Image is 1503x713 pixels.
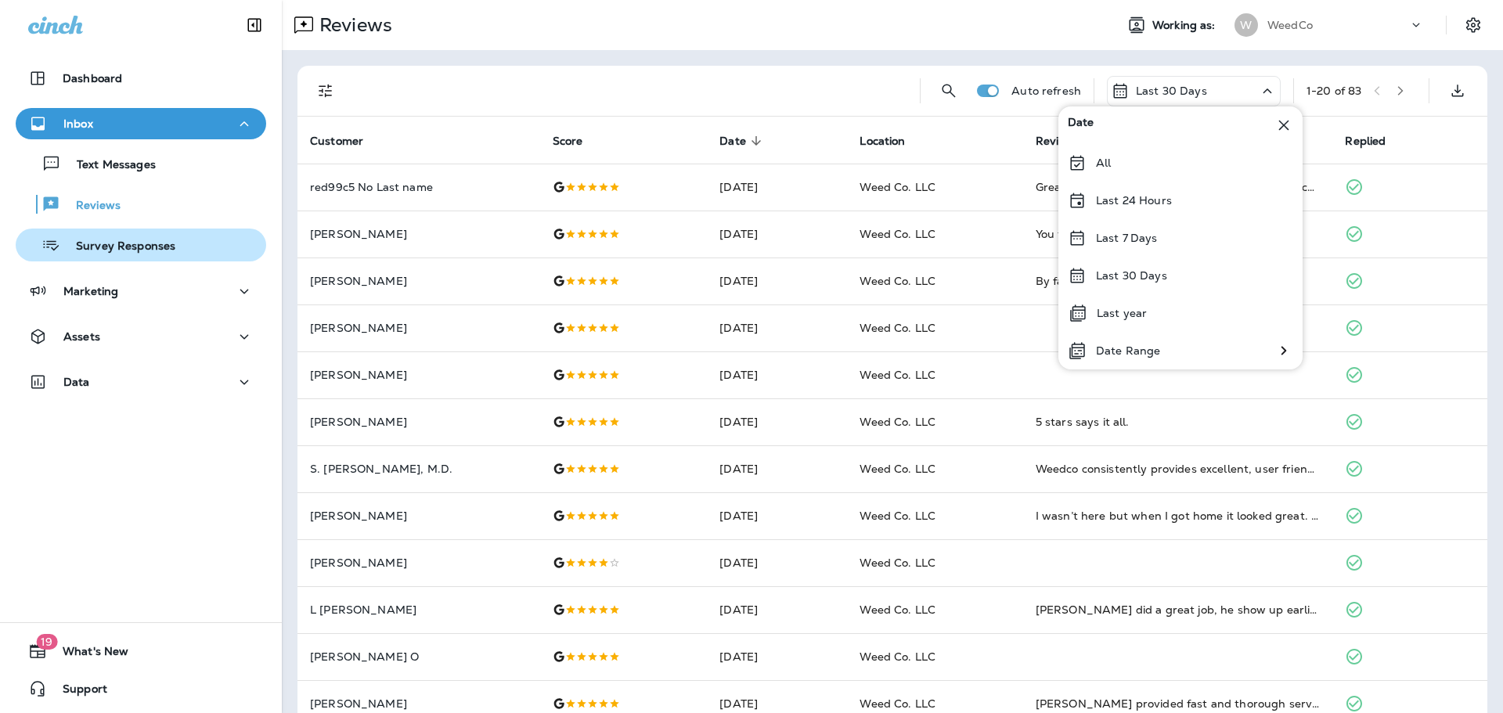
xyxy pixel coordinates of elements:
p: Reviews [60,199,121,214]
p: WeedCo [1267,19,1313,31]
div: I wasn’t here but when I got home it looked great. Thank you for the service. [1036,508,1321,524]
p: [PERSON_NAME] [310,556,528,569]
span: Weed Co. LLC [860,509,935,523]
p: [PERSON_NAME] [310,416,528,428]
span: Support [47,682,107,701]
p: Date Range [1096,344,1160,357]
span: Date [1068,116,1094,135]
p: Dashboard [63,72,122,85]
p: Data [63,376,90,388]
div: 5 stars says it all. [1036,414,1321,430]
span: Score [553,134,604,148]
span: Weed Co. LLC [860,321,935,335]
div: Weedco consistently provides excellent, user friendly weed treatment. [1036,461,1321,477]
td: [DATE] [707,492,847,539]
td: [DATE] [707,539,847,586]
span: Weed Co. LLC [860,368,935,382]
td: [DATE] [707,633,847,680]
p: Reviews [313,13,392,37]
button: Search Reviews [933,75,964,106]
span: Weed Co. LLC [860,227,935,241]
span: Weed Co. LLC [860,603,935,617]
span: Weed Co. LLC [860,697,935,711]
button: Filters [310,75,341,106]
p: L [PERSON_NAME] [310,603,528,616]
div: Iziah provided fast and thorough service. [1036,696,1321,711]
p: Text Messages [61,158,156,173]
p: Last 30 Days [1136,85,1207,97]
td: [DATE] [707,304,847,351]
p: [PERSON_NAME] [310,369,528,381]
td: [DATE] [707,445,847,492]
div: You treated exactly where needed. Thank you [1036,226,1321,242]
span: Weed Co. LLC [860,415,935,429]
p: Last 7 Days [1096,232,1158,244]
div: W [1234,13,1258,37]
div: Max Delgadillo did a great job, he show up earlier than I expected, greatly appreciated. Great co... [1036,602,1321,618]
span: Date [719,135,746,148]
button: Text Messages [16,147,266,180]
span: Date [719,134,766,148]
p: Assets [63,330,100,343]
button: Reviews [16,188,266,221]
button: Collapse Sidebar [232,9,276,41]
p: S. [PERSON_NAME], M.D. [310,463,528,475]
td: [DATE] [707,257,847,304]
span: Weed Co. LLC [860,274,935,288]
button: Data [16,366,266,398]
button: Export as CSV [1442,75,1473,106]
td: [DATE] [707,211,847,257]
td: [DATE] [707,586,847,633]
span: Review Comment [1036,134,1152,148]
button: 19What's New [16,636,266,667]
p: Survey Responses [60,239,175,254]
p: red99c5 No Last name [310,181,528,193]
button: Marketing [16,275,266,307]
div: Great service as always. Max the technician was very friendly, polite, and professional. And his ... [1036,179,1321,195]
p: Last year [1097,307,1147,319]
p: [PERSON_NAME] [310,275,528,287]
td: [DATE] [707,398,847,445]
span: Working as: [1152,19,1219,32]
span: Weed Co. LLC [860,650,935,664]
button: Survey Responses [16,229,266,261]
p: Marketing [63,285,118,297]
p: [PERSON_NAME] [310,228,528,240]
span: Customer [310,134,384,148]
span: Customer [310,135,363,148]
span: Score [553,135,583,148]
p: [PERSON_NAME] [310,697,528,710]
p: [PERSON_NAME] [310,322,528,334]
span: Weed Co. LLC [860,462,935,476]
p: Last 30 Days [1096,269,1167,282]
span: What's New [47,645,128,664]
span: Weed Co. LLC [860,556,935,570]
p: Inbox [63,117,93,130]
span: 19 [36,634,57,650]
span: Review Comment [1036,135,1131,148]
td: [DATE] [707,351,847,398]
button: Support [16,673,266,704]
div: By far the best for all your home Kills the weeds [1036,273,1321,289]
span: Weed Co. LLC [860,180,935,194]
span: Replied [1345,134,1406,148]
span: Location [860,134,925,148]
button: Dashboard [16,63,266,94]
button: Assets [16,321,266,352]
p: Last 24 Hours [1096,194,1172,207]
span: Replied [1345,135,1386,148]
div: 1 - 20 of 83 [1307,85,1361,97]
span: Location [860,135,905,148]
p: [PERSON_NAME] [310,510,528,522]
button: Inbox [16,108,266,139]
p: [PERSON_NAME] O [310,650,528,663]
p: Auto refresh [1011,85,1081,97]
button: Settings [1459,11,1487,39]
p: All [1096,157,1111,169]
td: [DATE] [707,164,847,211]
